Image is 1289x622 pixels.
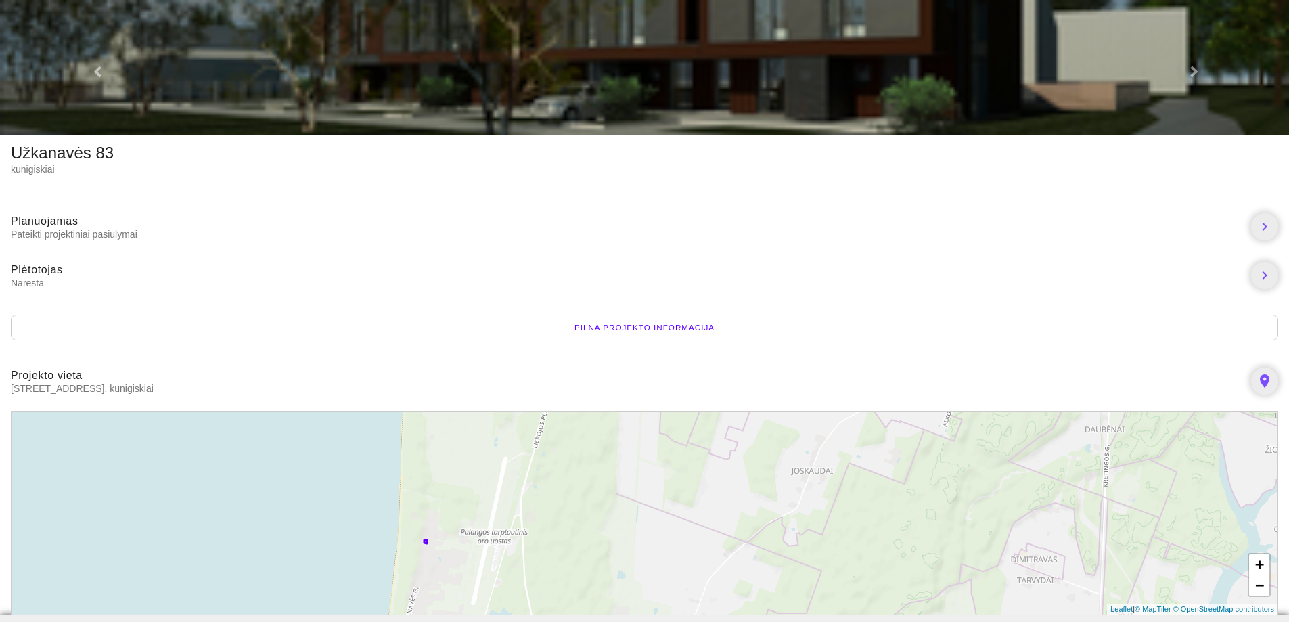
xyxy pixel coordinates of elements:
[11,264,63,275] span: Plėtotojas
[1110,605,1133,613] a: Leaflet
[11,228,1240,240] span: Pateikti projektiniai pasiūlymai
[11,162,114,176] div: kunigiskiai
[1135,605,1171,613] a: © MapTiler
[1251,262,1278,289] a: chevron_right
[1251,368,1278,395] a: place
[11,215,78,227] span: Planuojamas
[1257,219,1273,235] i: chevron_right
[1249,554,1269,575] a: Zoom in
[11,315,1278,340] div: Pilna projekto informacija
[1251,213,1278,240] a: chevron_right
[11,146,114,160] div: Užkanavės 83
[1257,267,1273,284] i: chevron_right
[11,382,1240,395] span: [STREET_ADDRESS], kunigiskiai
[1257,373,1273,389] i: place
[1173,605,1274,613] a: © OpenStreetMap contributors
[1249,575,1269,596] a: Zoom out
[11,277,1240,289] span: Naresta
[11,370,83,381] span: Projekto vieta
[1107,604,1277,615] div: |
